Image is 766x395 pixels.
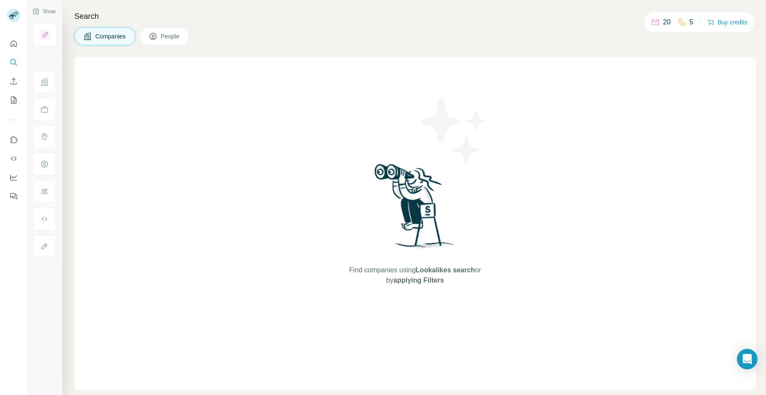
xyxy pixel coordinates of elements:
button: Quick start [7,36,21,51]
span: Find companies using or by [347,265,483,286]
div: Open Intercom Messenger [737,349,757,369]
button: Search [7,55,21,70]
span: Companies [95,32,127,41]
span: Lookalikes search [415,266,475,274]
span: applying Filters [393,277,444,284]
p: 5 [689,17,693,27]
img: Surfe Illustration - Stars [415,91,492,168]
button: Use Surfe on LinkedIn [7,132,21,147]
button: Enrich CSV [7,74,21,89]
button: Use Surfe API [7,151,21,166]
button: Dashboard [7,170,21,185]
button: My lists [7,92,21,108]
button: Show [27,5,62,18]
img: Surfe Illustration - Woman searching with binoculars [371,162,460,257]
button: Feedback [7,189,21,204]
h4: Search [74,10,756,22]
span: People [161,32,180,41]
button: Buy credits [707,16,747,28]
p: 20 [663,17,671,27]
